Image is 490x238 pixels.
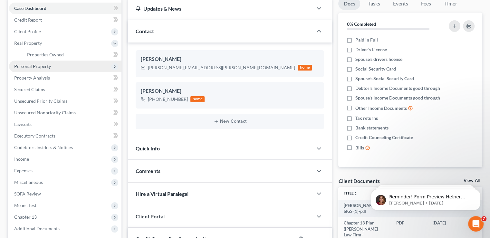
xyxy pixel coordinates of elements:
[136,191,188,197] span: Hire a Virtual Paralegal
[22,49,121,61] a: Properties Owned
[9,188,121,200] a: SOFA Review
[355,134,413,141] span: Credit Counseling Certificate
[190,96,205,102] div: home
[27,52,64,57] span: Properties Owned
[481,216,486,221] span: 7
[343,191,357,195] a: Titleunfold_more
[9,3,121,14] a: Case Dashboard
[355,95,440,101] span: Spouse's Income Documents good through
[14,98,67,104] span: Unsecured Priority Claims
[361,176,490,221] iframe: Intercom notifications message
[14,214,37,220] span: Chapter 13
[9,130,121,142] a: Executory Contracts
[136,145,160,151] span: Quick Info
[9,119,121,130] a: Lawsuits
[14,145,73,150] span: Codebtors Insiders & Notices
[353,192,357,195] i: unfold_more
[355,105,407,111] span: Other Income Documents
[148,96,188,102] div: [PHONE_NUMBER]
[355,75,414,82] span: Spouse's Social Security Card
[14,87,45,92] span: Secured Claims
[338,200,391,217] td: [PERSON_NAME] SIGS (1)-pdf
[14,5,46,11] span: Case Dashboard
[14,110,76,115] span: Unsecured Nonpriority Claims
[14,63,51,69] span: Personal Property
[141,55,319,63] div: [PERSON_NAME]
[14,75,50,81] span: Property Analysis
[14,40,42,46] span: Real Property
[141,87,319,95] div: [PERSON_NAME]
[136,213,165,219] span: Client Portal
[14,29,41,34] span: Client Profile
[355,115,378,121] span: Tax returns
[468,216,484,232] iframe: Intercom live chat
[136,28,154,34] span: Contact
[338,177,380,184] div: Client Documents
[355,145,364,151] span: Bills
[14,191,41,196] span: SOFA Review
[14,226,60,231] span: Additional Documents
[355,56,402,62] span: Spouse's drivers license
[355,37,378,43] span: Paid in Full
[14,17,42,23] span: Credit Report
[347,21,376,27] strong: 0% Completed
[14,121,32,127] span: Lawsuits
[9,107,121,119] a: Unsecured Nonpriority Claims
[141,119,319,124] button: New Contact
[136,5,305,12] div: Updates & News
[136,168,160,174] span: Comments
[9,95,121,107] a: Unsecured Priority Claims
[355,46,387,53] span: Driver's License
[14,156,29,162] span: Income
[14,168,33,173] span: Expenses
[355,85,440,91] span: Debtor's Income Documents good through
[14,203,36,208] span: Means Test
[355,66,396,72] span: Social Security Card
[9,14,121,26] a: Credit Report
[355,125,388,131] span: Bank statements
[14,133,55,138] span: Executory Contracts
[148,64,295,71] div: [PERSON_NAME][EMAIL_ADDRESS][PERSON_NAME][DOMAIN_NAME]
[298,65,312,71] div: home
[9,72,121,84] a: Property Analysis
[14,179,43,185] span: Miscellaneous
[9,84,121,95] a: Secured Claims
